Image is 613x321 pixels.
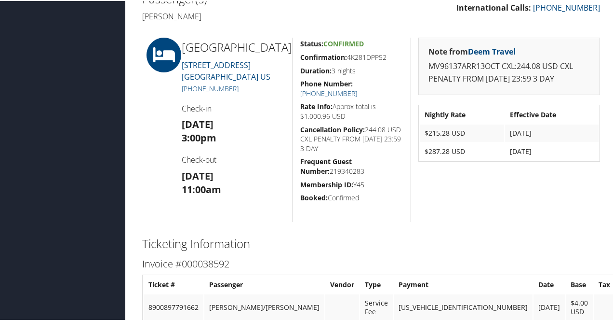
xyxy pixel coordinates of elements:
[420,124,504,141] td: $215.28 USD
[505,142,599,159] td: [DATE]
[300,179,403,189] h5: Y45
[300,38,323,47] strong: Status:
[360,275,393,293] th: Type
[325,275,359,293] th: Vendor
[300,124,403,153] h5: 244.08 USD CXL PENALTY FROM [DATE] 23:59 3 DAY
[300,101,403,120] h5: Approx total is $1,000.96 USD
[182,59,270,81] a: [STREET_ADDRESS][GEOGRAPHIC_DATA] US
[182,117,213,130] strong: [DATE]
[182,130,216,143] strong: 3:00pm
[300,88,357,97] a: [PHONE_NUMBER]
[420,142,504,159] td: $287.28 USD
[300,52,403,61] h5: 4K281DPP52
[300,156,352,175] strong: Frequent Guest Number:
[300,65,332,74] strong: Duration:
[428,59,590,84] p: MV96137ARR13OCT CXL:244.08 USD CXL PENALTY FROM [DATE] 23:59 3 DAY
[182,154,285,164] h4: Check-out
[566,275,593,293] th: Base
[420,105,504,123] th: Nightly Rate
[142,256,600,270] h3: Invoice #000038592
[505,124,599,141] td: [DATE]
[323,38,364,47] span: Confirmed
[300,192,403,202] h5: Confirmed
[142,235,600,251] h2: Ticketing Information
[505,105,599,123] th: Effective Date
[533,1,600,12] a: [PHONE_NUMBER]
[300,101,333,110] strong: Rate Info:
[182,168,213,181] strong: [DATE]
[300,124,365,133] strong: Cancellation Policy:
[182,38,285,55] h2: [GEOGRAPHIC_DATA]
[300,156,403,175] h5: 219340283
[533,275,565,293] th: Date
[300,192,328,201] strong: Booked:
[360,293,393,320] td: Service Fee
[428,45,516,56] strong: Note from
[533,293,565,320] td: [DATE]
[394,275,533,293] th: Payment
[456,1,531,12] strong: International Calls:
[300,179,353,188] strong: Membership ID:
[300,52,347,61] strong: Confirmation:
[182,102,285,113] h4: Check-in
[204,275,324,293] th: Passenger
[142,10,364,21] h4: [PERSON_NAME]
[300,65,403,75] h5: 3 nights
[144,275,203,293] th: Ticket #
[468,45,516,56] a: Deem Travel
[182,182,221,195] strong: 11:00am
[394,293,533,320] td: [US_VEHICLE_IDENTIFICATION_NUMBER]
[182,83,239,92] a: [PHONE_NUMBER]
[144,293,203,320] td: 8900897791662
[204,293,324,320] td: [PERSON_NAME]/[PERSON_NAME]
[566,293,593,320] td: $4.00 USD
[300,78,353,87] strong: Phone Number:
